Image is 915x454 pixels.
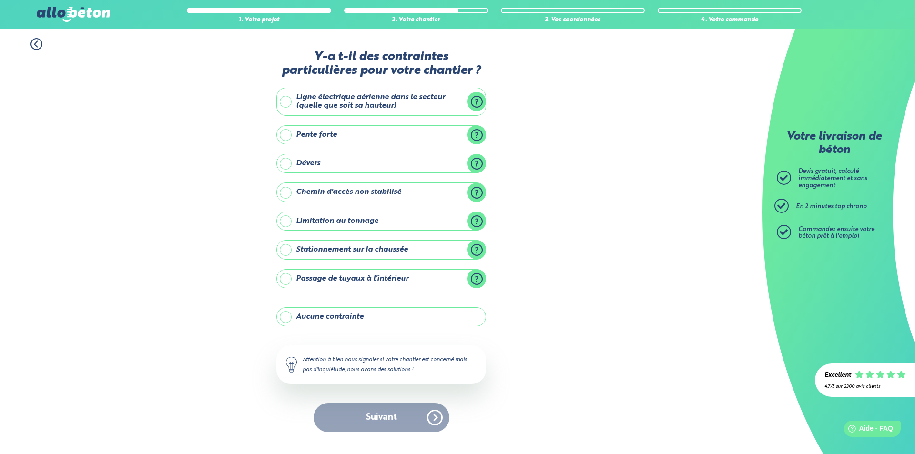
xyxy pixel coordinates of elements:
label: Dévers [276,154,486,173]
label: Y-a t-il des contraintes particulières pour votre chantier ? [276,50,486,78]
div: 4. Votre commande [658,17,802,24]
label: Limitation au tonnage [276,212,486,231]
div: Attention à bien nous signaler si votre chantier est concerné mais pas d'inquiétude, nous avons d... [276,345,486,383]
label: Aucune contrainte [276,307,486,326]
div: 2. Votre chantier [344,17,488,24]
label: Chemin d'accès non stabilisé [276,182,486,202]
label: Passage de tuyaux à l'intérieur [276,269,486,288]
div: 3. Vos coordonnées [501,17,645,24]
label: Stationnement sur la chaussée [276,240,486,259]
iframe: Help widget launcher [830,417,905,444]
label: Pente forte [276,125,486,144]
label: Ligne électrique aérienne dans le secteur (quelle que soit sa hauteur) [276,88,486,116]
div: 1. Votre projet [187,17,331,24]
img: allobéton [37,7,110,22]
